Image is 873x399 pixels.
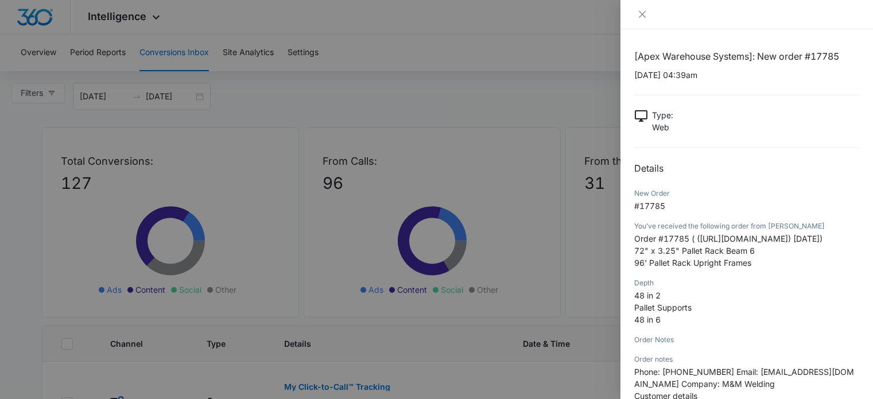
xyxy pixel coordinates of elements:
[634,69,859,81] p: [DATE] 04:39am
[634,161,859,175] h2: Details
[634,221,859,231] div: You’ve received the following order from [PERSON_NAME]
[652,109,673,121] p: Type :
[634,258,751,268] span: 96' Pallet Rack Upright Frames
[634,290,661,300] span: 48 in 2
[634,278,859,288] div: Depth
[634,303,692,312] span: Pallet Supports
[634,246,755,255] span: 72" x 3.25" Pallet Rack Beam 6
[634,201,665,211] span: #17785
[652,121,673,133] p: Web
[634,49,859,63] h1: [Apex Warehouse Systems]: New order #17785
[634,315,661,324] span: 48 in 6
[634,335,859,345] div: Order Notes
[634,354,859,365] div: Order notes
[634,367,854,389] span: Phone: [PHONE_NUMBER] Email: [EMAIL_ADDRESS][DOMAIN_NAME] Company: M&M Welding
[634,188,859,199] div: New Order
[634,234,822,243] span: Order #17785 ( ([URL][DOMAIN_NAME]) [DATE])
[638,10,647,19] span: close
[634,9,650,20] button: Close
